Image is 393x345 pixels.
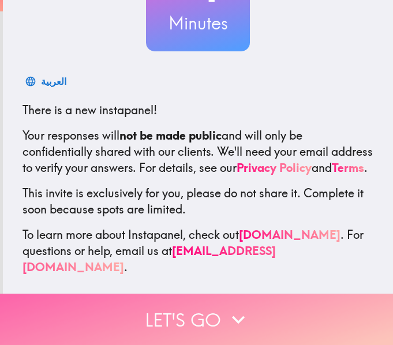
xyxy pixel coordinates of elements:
[23,127,373,176] p: Your responses will and will only be confidentially shared with our clients. We'll need your emai...
[239,227,340,242] a: [DOMAIN_NAME]
[23,103,157,117] span: There is a new instapanel!
[119,128,222,142] b: not be made public
[41,73,66,89] div: العربية
[146,11,250,35] h3: Minutes
[237,160,312,175] a: Privacy Policy
[23,70,71,93] button: العربية
[23,185,373,217] p: This invite is exclusively for you, please do not share it. Complete it soon because spots are li...
[23,227,373,275] p: To learn more about Instapanel, check out . For questions or help, email us at .
[23,243,276,274] a: [EMAIL_ADDRESS][DOMAIN_NAME]
[332,160,364,175] a: Terms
